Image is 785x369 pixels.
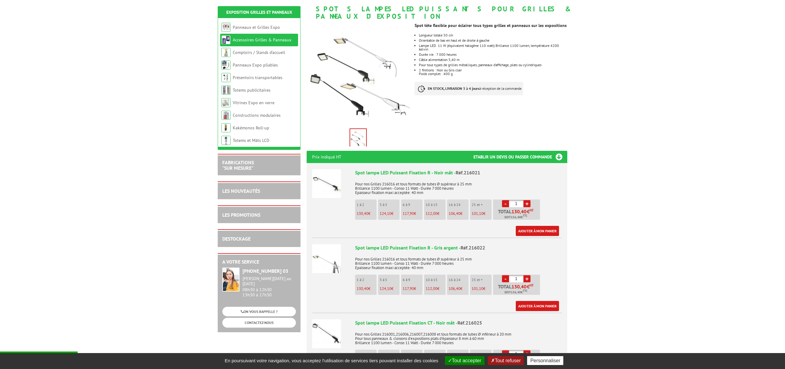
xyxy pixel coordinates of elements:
p: € [357,287,377,291]
a: Vitrines Expo en verre [233,100,274,105]
p: € [426,287,446,291]
p: 25 et + [472,278,492,282]
p: € [380,211,400,216]
p: 10 à 15 [426,353,446,357]
img: Constructions modulaires [221,111,231,120]
span: Réf.216022 [461,245,485,251]
img: widget-service.jpg [222,268,239,291]
p: Pour nos Grilles 216016 et tous formats de tubes Ø supérieur à 25 mm Brillance 1100 lumen - Conso... [355,178,562,195]
li: Orientable de bas en haut et de droite à gauche [419,39,567,42]
a: Ajouter à mon panier [516,226,559,236]
a: Panneaux Expo pliables [233,62,278,68]
div: 08h30 à 12h30 13h30 à 17h30 [243,276,296,297]
img: spots_lumineux_noir_gris_led_216021_216022_216025_216026.jpg [307,23,410,126]
button: Tout refuser [488,356,524,365]
a: Constructions modulaires [233,112,281,118]
span: Soit € [504,215,527,220]
sup: TTC [523,214,527,217]
span: 112,00 [426,286,437,291]
a: Ajouter à mon panier [516,301,559,311]
h3: Etablir un devis ou passer commande [473,151,567,163]
p: € [403,211,423,216]
p: 25 et + [472,353,492,357]
sup: TTC [523,289,527,292]
span: 106,40 [449,286,460,291]
img: Spot lampe LED Puissant Fixation R - Gris argent [312,244,341,273]
p: € [449,287,469,291]
a: + [523,200,530,207]
a: Comptoirs / Stands d'accueil [233,50,285,55]
p: Prix indiqué HT [312,151,341,163]
a: CONTACTEZ-NOUS [222,318,296,327]
p: 16 à 24 [449,353,469,357]
span: € [527,209,530,214]
span: Réf.216025 [458,320,482,326]
img: Spot lampe LED Puissant Fixation R - Noir mât [312,169,341,198]
p: 3 à 5 [380,278,400,282]
p: 10 à 15 [426,278,446,282]
p: Total [495,209,540,220]
p: 1 à 2 [357,203,377,207]
button: Tout accepter [445,356,484,365]
li: Lampe LED 11 W (équivalent halogène 110 watt) Brillance 1100 lumen, température 4200 kelvin [419,44,567,51]
img: Accessoires Grilles & Panneaux [221,35,231,44]
strong: Spot tête flexible pour éclairer tous types grilles et panneaux sur les expositions [415,23,567,28]
sup: HT [530,283,534,287]
img: Spot lampe LED Puissant Fixation CT - Noir mât [312,319,341,348]
span: 106,40 [449,211,460,216]
span: 130,40 [511,209,527,214]
p: 1 à 2 [357,353,377,357]
p: 3 à 5 [380,203,400,207]
a: LES PROMOTIONS [222,212,260,218]
strong: [PHONE_NUMBER] 03 [243,268,288,274]
img: spots_lumineux_noir_gris_led_216021_216022_216025_216026.jpg [350,129,366,148]
img: Panneaux Expo pliables [221,60,231,70]
li: Câble alimentation 3,40 m [419,58,567,62]
span: 130,40 [357,211,368,216]
p: 25 et + [472,203,492,207]
button: Personnaliser (fenêtre modale) [527,356,563,365]
li: Longueur totale 50 cm [419,33,567,37]
span: 130,40 [357,286,368,291]
a: Kakémonos Roll-up [233,125,269,131]
p: à réception de la commande [415,82,523,95]
span: En poursuivant votre navigation, vous acceptez l'utilisation de services tiers pouvant installer ... [222,358,442,363]
span: € [527,284,530,289]
p: Pour nos Grilles 216016 et tous formats de tubes Ø supérieur à 25 mm Brillance 1100 lumen - Conso... [355,253,562,270]
a: LES NOUVEAUTÉS [222,188,260,194]
img: Présentoirs transportables [221,73,231,82]
p: € [472,287,492,291]
span: Réf.216021 [456,169,480,176]
span: 156,48 [511,215,521,220]
span: 117,90 [403,211,414,216]
span: 112,00 [426,211,437,216]
a: + [523,275,530,282]
div: [PERSON_NAME][DATE] au [DATE] [243,276,296,287]
a: - [502,350,509,357]
a: Exposition Grilles et Panneaux [226,10,292,15]
p: € [380,287,400,291]
div: Spot lampe LED Puissant Fixation R - Gris argent - [355,244,562,251]
span: 130,40 [511,284,527,289]
p: 16 à 24 [449,278,469,282]
span: 101,10 [472,211,483,216]
img: Kakémonos Roll-up [221,123,231,132]
img: Totems et Mâts LCD [221,136,231,145]
a: Présentoirs transportables [233,75,282,80]
a: Accessoires Grilles & Panneaux [233,37,291,43]
span: 124,10 [380,211,391,216]
p: € [472,211,492,216]
span: 124,10 [380,286,391,291]
p: Pour nos Grilles 216001,216006,216007,216008 et tous formats de tubes Ø inférieur à 20 mm Pour to... [355,328,562,345]
div: Spot lampe LED Puissant Fixation CT - Noir mât - [355,319,562,326]
a: Totems et Mâts LCD [233,138,269,143]
a: FABRICATIONS"Sur Mesure" [222,159,254,171]
p: € [403,287,423,291]
a: Panneaux et Grilles Expo [233,25,280,30]
li: Pour tous types de grilles métalliques, panneaux d’affichage, plats ou cylindriques [419,63,567,67]
p: € [357,211,377,216]
a: - [502,200,509,207]
a: DESTOCKAGE [222,236,251,242]
span: 101,10 [472,286,483,291]
p: 2 finitions : Noir ou Gris clair Poids complet : 400 g [419,68,567,76]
